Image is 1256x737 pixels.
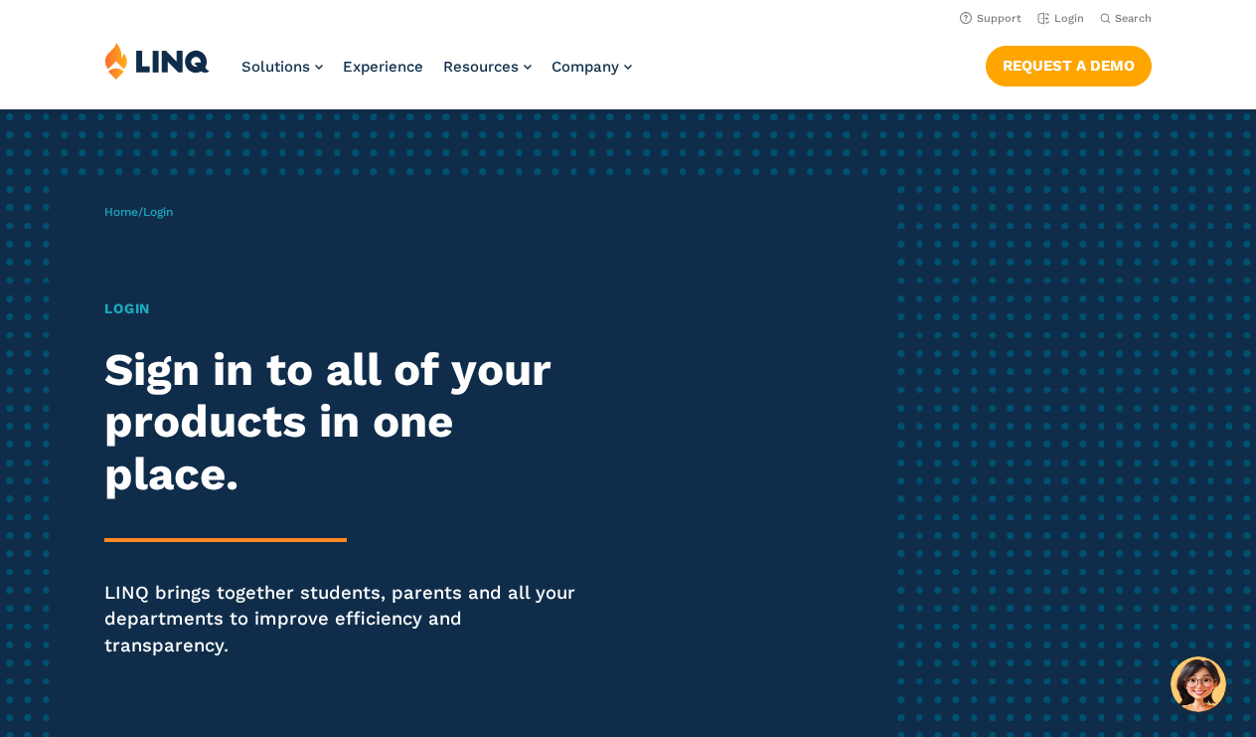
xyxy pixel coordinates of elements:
[986,46,1152,86] a: Request a Demo
[1037,12,1084,25] a: Login
[443,58,519,76] span: Resources
[1171,656,1226,712] button: Hello, have a question? Let’s chat.
[241,58,310,76] span: Solutions
[143,205,173,219] span: Login
[104,205,138,219] a: Home
[104,580,588,658] p: LINQ brings together students, parents and all your departments to improve efficiency and transpa...
[551,58,632,76] a: Company
[104,205,173,219] span: /
[443,58,532,76] a: Resources
[104,42,210,80] img: LINQ | K‑12 Software
[960,12,1021,25] a: Support
[1115,12,1152,25] span: Search
[551,58,619,76] span: Company
[343,58,423,76] a: Experience
[104,344,588,500] h2: Sign in to all of your products in one place.
[1100,11,1152,26] button: Open Search Bar
[104,298,588,319] h1: Login
[241,58,323,76] a: Solutions
[241,42,632,107] nav: Primary Navigation
[986,42,1152,86] nav: Button Navigation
